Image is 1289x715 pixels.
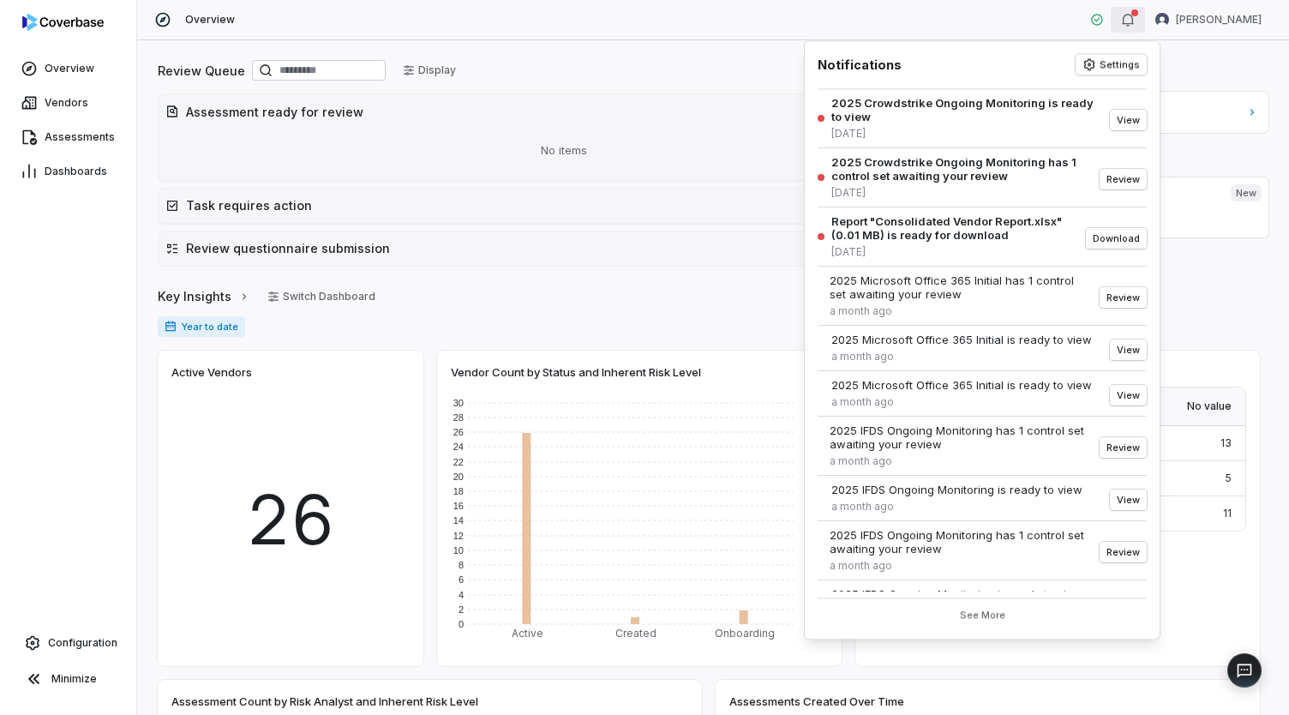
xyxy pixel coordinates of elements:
span: Vendors [45,96,88,110]
span: [PERSON_NAME] [1176,13,1262,27]
button: Review [1100,437,1147,458]
text: 0 [459,619,464,629]
div: a month ago [831,350,1092,364]
span: 5 [1225,472,1232,484]
div: 2025 IFDS Ongoing Monitoring has 1 control set awaiting your review [830,424,1086,451]
button: Review [1100,542,1147,562]
h2: Review questionnaire submission [186,239,904,257]
div: 2025 Microsoft Office 365 Initial is ready to view [831,333,1092,346]
button: Download [1086,228,1147,249]
div: Report "Consolidated Vendor Report.xlsx" (0.01 MB) is ready for download [831,214,1072,242]
span: Year to date [158,316,245,337]
a: Configuration [7,628,129,658]
button: Minimize [7,662,129,696]
div: 2025 Crowdstrike Ongoing Monitoring has 1 control set awaiting your review [831,155,1086,183]
button: View [1110,339,1147,360]
div: 2025 IFDS Ongoing Monitoring has 1 control set awaiting your review [830,528,1086,556]
span: Configuration [48,636,117,650]
span: Active Vendors [171,364,252,380]
span: Assessments Created Over Time [729,694,904,709]
div: No value [1154,388,1245,426]
button: View [1110,385,1147,406]
div: [DATE] [831,245,1072,259]
span: 26 [246,468,335,571]
text: 20 [453,472,464,482]
div: [DATE] [831,127,1096,141]
div: 2025 IFDS Ongoing Monitoring is ready to view [831,587,1082,601]
button: Review [1100,287,1147,308]
div: a month ago [830,454,1086,468]
text: 6 [459,574,464,585]
text: 2 [459,604,464,615]
div: 2025 Microsoft Office 365 Initial is ready to view [831,378,1092,392]
img: Esther Barreto avatar [1155,13,1169,27]
button: Task requires action0 [159,189,969,223]
button: View [1110,490,1147,510]
span: Minimize [51,672,97,686]
text: 14 [453,515,464,526]
span: New [1231,184,1262,201]
div: a month ago [830,559,1086,573]
img: logo-D7KZi-bG.svg [22,14,104,31]
span: Vendor Count by Status and Inherent Risk Level [451,364,701,380]
span: 13 [1220,436,1232,449]
button: Assessment ready for review0 [159,94,969,129]
svg: Date range for report [165,321,177,333]
div: 2025 Crowdstrike Ongoing Monitoring is ready to view [831,96,1096,123]
span: Key Insights [158,287,231,305]
button: Esther Barreto avatar[PERSON_NAME] [1145,7,1272,33]
text: 16 [453,501,464,511]
button: Settings [1076,54,1147,75]
a: Dashboards [3,156,133,187]
text: 30 [453,398,464,408]
text: 24 [453,442,464,452]
span: Assessment Count by Risk Analyst and Inherent Risk Level [171,694,478,709]
text: 8 [459,560,464,570]
h1: Notifications [818,54,902,75]
h2: Assessment ready for review [186,103,904,121]
button: See More [953,605,1012,626]
button: Review [1100,169,1147,189]
span: Dashboards [45,165,107,178]
span: Overview [185,13,235,27]
div: [DATE] [831,186,1086,200]
a: Vendors [3,87,133,118]
div: No items [165,129,962,173]
div: 2025 IFDS Ongoing Monitoring is ready to view [831,483,1082,496]
text: 26 [453,427,464,437]
a: Assessments [3,122,133,153]
a: Key Insights [158,279,250,315]
span: 11 [1223,507,1232,520]
span: Assessments [45,130,115,144]
text: 12 [453,531,464,541]
button: Key Insights [153,279,255,315]
button: Switch Dashboard [257,284,386,309]
text: 28 [453,412,464,423]
button: Display [393,57,466,83]
div: a month ago [830,304,1086,318]
button: View [1110,110,1147,130]
div: a month ago [831,395,1092,409]
h2: Review Queue [158,62,245,80]
button: Review questionnaire submission0 [159,231,969,266]
text: 22 [453,457,464,467]
a: Overview [3,53,133,84]
div: a month ago [831,500,1082,514]
div: 2025 Microsoft Office 365 Initial has 1 control set awaiting your review [830,273,1086,301]
text: 18 [453,486,464,496]
text: 10 [453,545,464,556]
h2: Task requires action [186,196,904,214]
text: 4 [459,590,464,600]
span: Overview [45,62,94,75]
